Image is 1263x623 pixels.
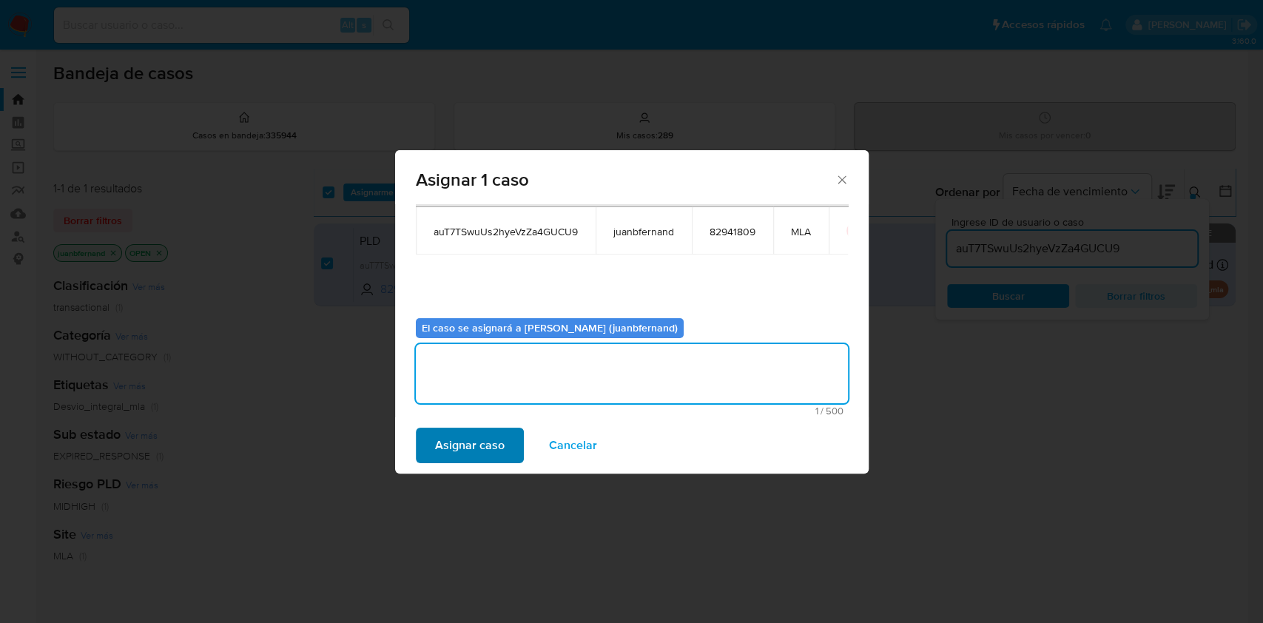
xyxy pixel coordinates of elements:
span: MLA [791,225,811,238]
span: Cancelar [549,429,597,462]
span: auT7TSwuUs2hyeVzZa4GUCU9 [434,225,578,238]
span: Asignar caso [435,429,505,462]
b: El caso se asignará a [PERSON_NAME] (juanbfernand) [422,320,678,335]
button: icon-button [846,222,864,240]
span: Máximo 500 caracteres [420,406,843,416]
button: Cancelar [530,428,616,463]
button: Cerrar ventana [835,172,848,186]
button: Asignar caso [416,428,524,463]
span: juanbfernand [613,225,674,238]
div: assign-modal [395,150,869,474]
span: Asignar 1 caso [416,171,835,189]
span: 82941809 [710,225,755,238]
